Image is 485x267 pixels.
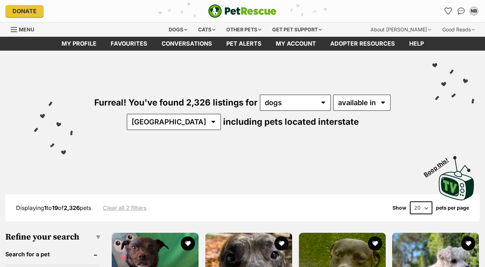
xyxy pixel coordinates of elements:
label: pets per page [436,205,469,211]
span: Displaying to of pets [16,204,91,211]
strong: 1 [44,204,47,211]
a: Favourites [104,37,154,51]
div: About [PERSON_NAME] [365,22,436,37]
a: Pet alerts [219,37,269,51]
button: favourite [274,236,289,251]
button: My account [468,5,480,17]
a: Clear all 2 filters [103,205,147,211]
button: favourite [181,236,195,251]
header: Search for a pet [5,251,100,257]
a: Menu [11,22,39,35]
div: NB [470,7,478,15]
span: Show [392,205,406,211]
div: Get pet support [267,22,327,37]
ul: Account quick links [443,5,480,17]
div: Other pets [221,22,266,37]
a: Donate [5,5,44,17]
a: My account [269,37,323,51]
button: favourite [461,236,475,251]
span: Boop this! [423,152,455,178]
strong: 19 [52,204,58,211]
button: favourite [368,236,382,251]
a: Help [402,37,431,51]
img: PetRescue TV logo [439,156,474,200]
a: Conversations [455,5,467,17]
img: chat-41dd97257d64d25036548639549fe6c8038ab92f7586957e7f3b1b290dea8141.svg [458,7,465,15]
a: Adopter resources [323,37,402,51]
div: Cats [193,22,220,37]
a: My profile [54,37,104,51]
span: including pets located interstate [223,117,359,127]
a: Favourites [443,5,454,17]
img: logo-e224e6f780fb5917bec1dbf3a21bbac754714ae5b6737aabdf751b685950b380.svg [208,4,276,18]
h3: Refine your search [5,232,100,242]
a: PetRescue [208,4,276,18]
div: Dogs [164,22,192,37]
div: Good Reads [437,22,480,37]
strong: 2,326 [64,204,80,211]
span: Furreal! You've found 2,326 listings for [94,97,258,108]
span: Menu [19,26,34,32]
a: Boop this! [439,150,474,202]
a: conversations [154,37,219,51]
